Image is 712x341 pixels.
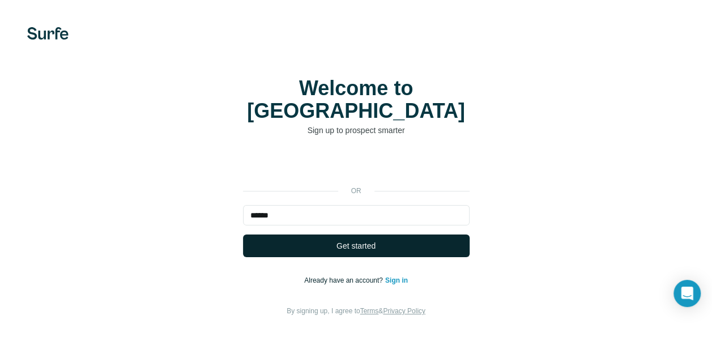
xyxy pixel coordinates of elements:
a: Privacy Policy [383,307,425,315]
div: Open Intercom Messenger [673,280,701,307]
p: Sign up to prospect smarter [243,125,470,136]
span: Get started [336,240,376,252]
p: or [338,186,374,196]
a: Terms [360,307,379,315]
iframe: Sign in with Google Button [237,153,475,178]
span: Already have an account? [304,276,385,284]
img: Surfe's logo [27,27,69,40]
span: By signing up, I agree to & [287,307,425,315]
a: Sign in [385,276,408,284]
button: Get started [243,235,470,257]
h1: Welcome to [GEOGRAPHIC_DATA] [243,77,470,122]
